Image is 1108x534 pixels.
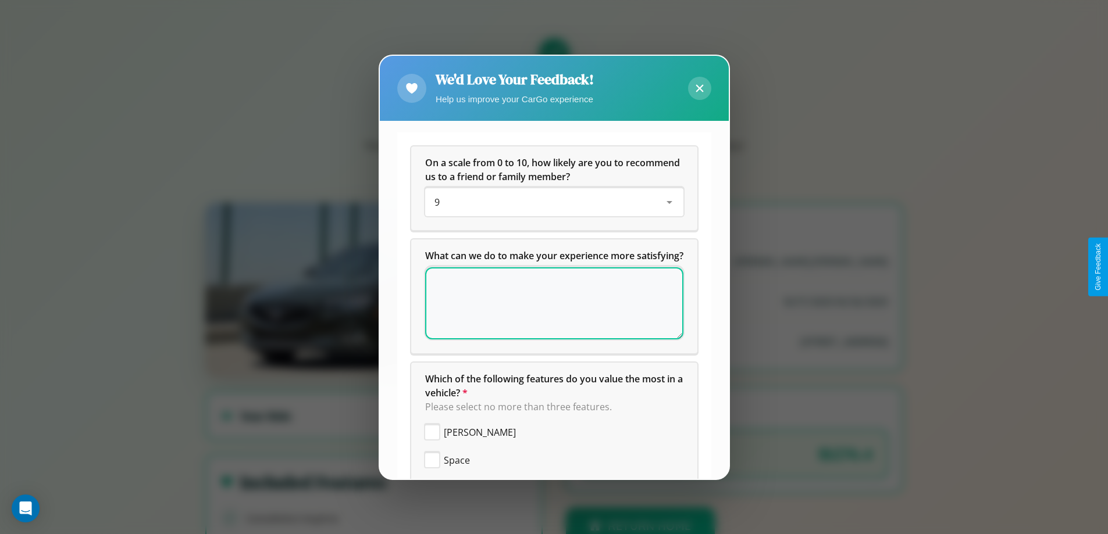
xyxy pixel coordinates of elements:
span: Please select no more than three features. [425,400,612,413]
span: 9 [434,196,440,209]
p: Help us improve your CarGo experience [436,91,594,107]
div: On a scale from 0 to 10, how likely are you to recommend us to a friend or family member? [411,146,697,230]
div: Give Feedback [1094,243,1102,291]
span: Space [444,453,470,467]
span: [PERSON_NAME] [444,425,516,439]
div: On a scale from 0 to 10, how likely are you to recommend us to a friend or family member? [425,188,683,216]
div: Open Intercom Messenger [12,494,40,522]
span: What can we do to make your experience more satisfying? [425,249,683,262]
h2: We'd Love Your Feedback! [436,70,594,89]
span: On a scale from 0 to 10, how likely are you to recommend us to a friend or family member? [425,156,682,183]
h5: On a scale from 0 to 10, how likely are you to recommend us to a friend or family member? [425,156,683,184]
span: Which of the following features do you value the most in a vehicle? [425,372,685,399]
